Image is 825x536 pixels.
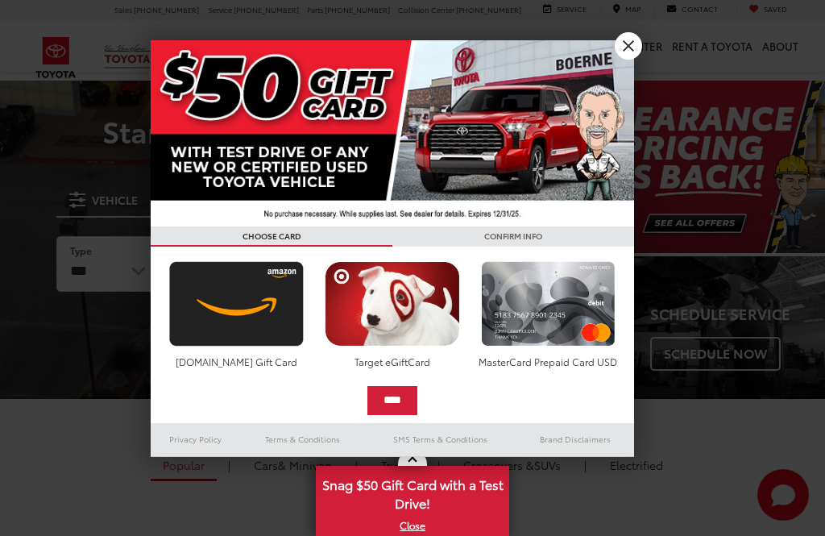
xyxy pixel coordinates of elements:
a: SMS Terms & Conditions [364,430,516,449]
div: Target eGiftCard [321,355,463,368]
div: [DOMAIN_NAME] Gift Card [165,355,308,368]
img: mastercard.png [477,261,620,347]
h3: CONFIRM INFO [392,226,634,247]
img: targetcard.png [321,261,463,347]
span: Snag $50 Gift Card with a Test Drive! [317,467,508,517]
a: Terms & Conditions [241,430,364,449]
img: 42635_top_851395.jpg [151,40,634,226]
a: Brand Disclaimers [516,430,634,449]
a: Privacy Policy [151,430,241,449]
div: MasterCard Prepaid Card USD [477,355,620,368]
img: amazoncard.png [165,261,308,347]
h3: CHOOSE CARD [151,226,392,247]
